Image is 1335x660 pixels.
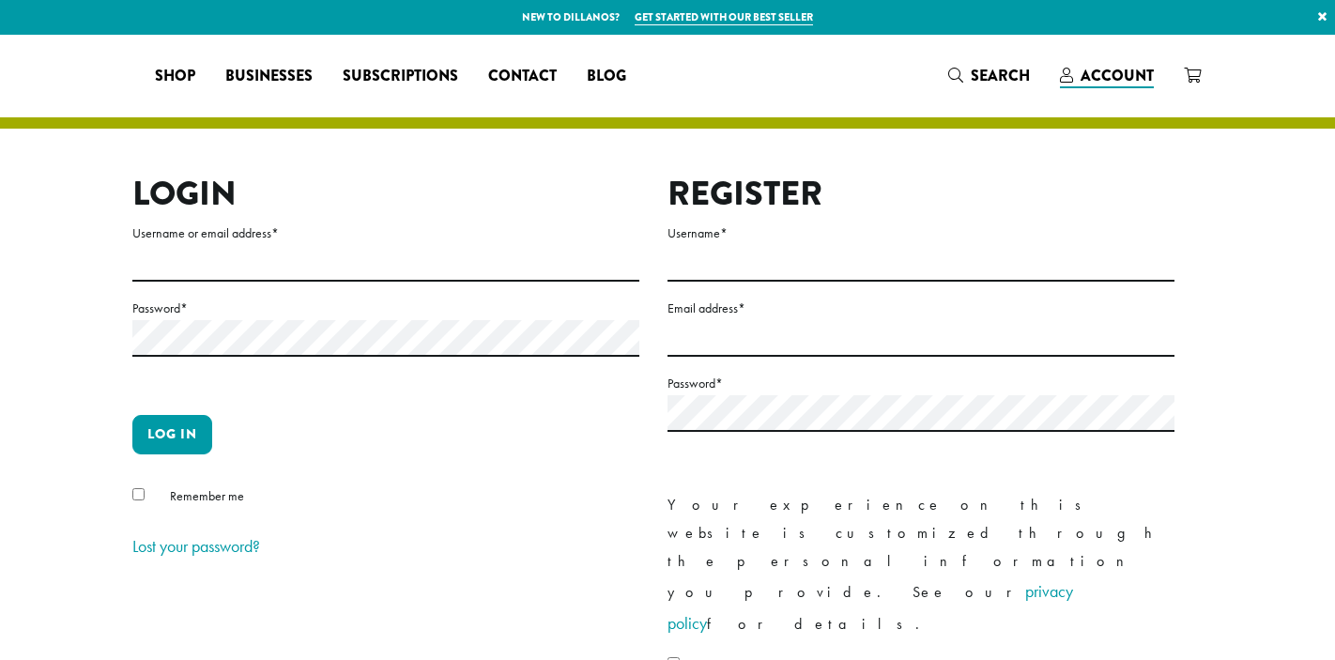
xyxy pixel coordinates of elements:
[667,372,1174,395] label: Password
[667,174,1174,214] h2: Register
[587,65,626,88] span: Blog
[170,487,244,504] span: Remember me
[132,415,212,454] button: Log in
[1081,65,1154,86] span: Account
[667,222,1174,245] label: Username
[132,222,639,245] label: Username or email address
[933,60,1045,91] a: Search
[667,491,1174,639] p: Your experience on this website is customized through the personal information you provide. See o...
[343,65,458,88] span: Subscriptions
[667,297,1174,320] label: Email address
[488,65,557,88] span: Contact
[971,65,1030,86] span: Search
[667,580,1073,634] a: privacy policy
[225,65,313,88] span: Businesses
[132,174,639,214] h2: Login
[140,61,210,91] a: Shop
[132,297,639,320] label: Password
[132,535,260,557] a: Lost your password?
[635,9,813,25] a: Get started with our best seller
[155,65,195,88] span: Shop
